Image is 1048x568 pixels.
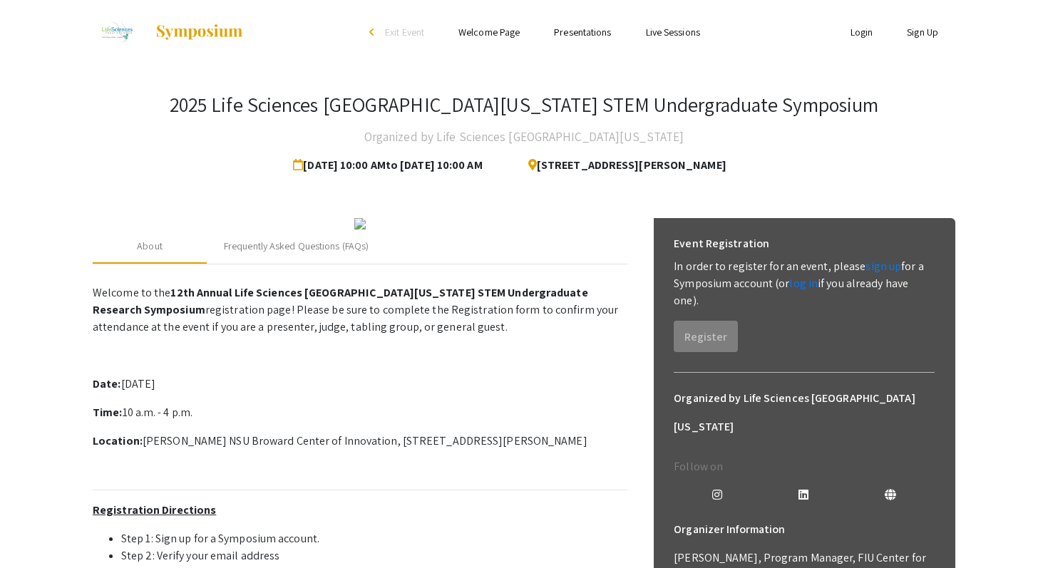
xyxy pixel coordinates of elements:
[385,26,424,38] span: Exit Event
[93,404,627,421] p: 10 a.m. - 4 p.m.
[121,530,627,547] li: Step 1: Sign up for a Symposium account.
[354,218,366,229] img: 32153a09-f8cb-4114-bf27-cfb6bc84fc69.png
[93,284,627,336] p: Welcome to the registration page! Please be sure to complete the Registration form to confirm you...
[93,405,123,420] strong: Time:
[789,276,818,291] a: log in
[121,547,627,564] li: Step 2: Verify your email address
[554,26,611,38] a: Presentations
[865,259,901,274] a: sign up
[224,239,369,254] div: Frequently Asked Questions (FAQs)
[674,384,935,441] h6: Organized by Life Sciences [GEOGRAPHIC_DATA][US_STATE]
[11,504,61,557] iframe: Chat
[646,26,700,38] a: Live Sessions
[458,26,520,38] a: Welcome Page
[137,239,163,254] div: About
[93,14,244,50] a: 2025 Life Sciences South Florida STEM Undergraduate Symposium
[170,93,879,117] h3: 2025 Life Sciences [GEOGRAPHIC_DATA][US_STATE] STEM Undergraduate Symposium
[93,285,588,317] strong: 12th Annual Life Sciences [GEOGRAPHIC_DATA][US_STATE] STEM Undergraduate Research Symposium
[674,258,935,309] p: In order to register for an event, please for a Symposium account (or if you already have one).
[93,433,143,448] strong: Location:
[851,26,873,38] a: Login
[93,376,121,391] strong: Date:
[674,321,738,352] button: Register
[93,502,216,517] u: Registration Directions
[364,123,684,151] h4: Organized by Life Sciences [GEOGRAPHIC_DATA][US_STATE]
[369,28,378,36] div: arrow_back_ios
[93,376,627,393] p: [DATE]
[93,433,627,450] p: [PERSON_NAME] NSU Broward Center of Innovation, [STREET_ADDRESS][PERSON_NAME]
[674,515,935,544] h6: Organizer Information
[674,229,769,258] h6: Event Registration
[293,151,488,180] span: [DATE] 10:00 AM to [DATE] 10:00 AM
[674,458,935,475] p: Follow on
[517,151,726,180] span: [STREET_ADDRESS][PERSON_NAME]
[155,24,244,41] img: Symposium by ForagerOne
[93,14,140,50] img: 2025 Life Sciences South Florida STEM Undergraduate Symposium
[907,26,938,38] a: Sign Up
